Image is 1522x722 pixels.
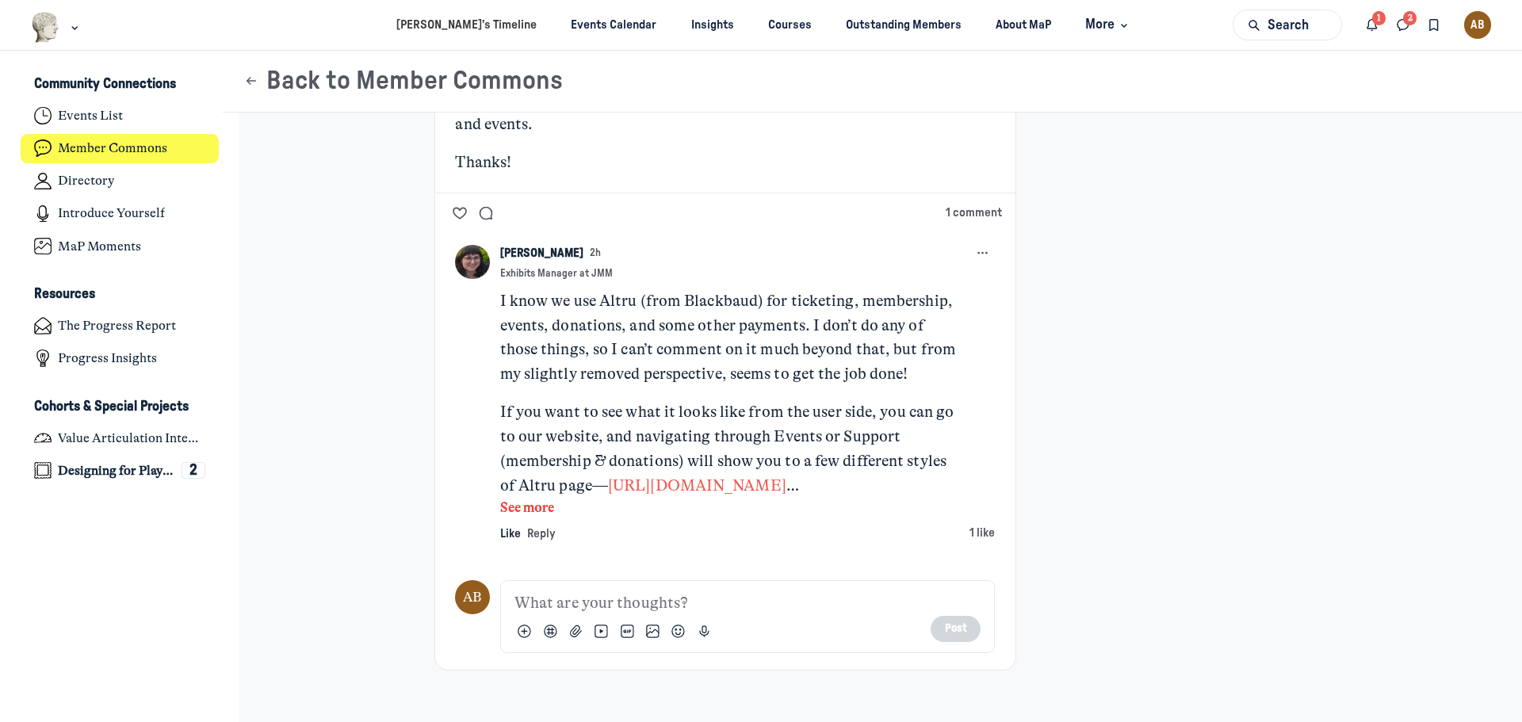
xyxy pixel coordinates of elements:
[1418,10,1449,40] button: Bookmarks
[21,344,220,373] a: Progress Insights
[514,621,535,642] button: Open slash commands menu
[643,621,663,642] button: Add image
[21,311,220,341] a: The Progress Report
[946,204,1002,222] button: 1 comment
[527,528,556,540] span: Reply
[21,166,220,196] a: Directory
[694,621,714,642] button: Record voice message
[34,286,95,303] h3: Resources
[590,246,601,260] a: 2h
[449,202,472,224] button: Like the What systems do you use for scheduling and booking educational and public programming? post
[21,456,220,485] a: Designing for Playful Engagement2
[475,202,498,224] button: Comment on What systems do you use for scheduling and booking educational and public programming?
[969,522,995,544] button: 1 like
[223,51,1522,113] header: Page Header
[500,267,613,281] span: Exhibits Manager at JMM
[617,621,637,642] button: Add GIF
[21,281,220,308] button: ResourcesCollapse space
[500,498,958,518] button: See more
[58,173,114,189] h4: Directory
[21,231,220,261] a: MaP Moments
[540,621,560,642] button: Link to a post, event, lesson, or space
[969,527,995,539] span: 1 like
[527,522,556,544] button: Reply
[21,423,220,453] a: Value Articulation Intensive (Cultural Leadership Lab)
[34,76,176,93] h3: Community Connections
[58,205,165,221] h4: Introduce Yourself
[58,108,123,124] h4: Events List
[668,621,689,642] button: Add emoji
[21,101,220,131] a: Events List
[500,528,521,540] span: Like
[557,10,671,40] a: Events Calendar
[591,621,612,642] button: Attach video
[455,245,489,279] a: View user profile
[500,267,620,281] button: Exhibits Manager at JMM
[500,522,521,544] button: Like
[58,430,205,446] h4: Value Articulation Intensive (Cultural Leadership Lab)
[500,245,583,262] a: View user profile
[21,71,220,98] button: Community ConnectionsCollapse space
[21,393,220,420] button: Cohorts & Special ProjectsCollapse space
[832,10,976,40] a: Outstanding Members
[243,66,563,97] button: Back to Member Commons
[1357,10,1388,40] button: Notifications
[58,463,174,479] h4: Designing for Playful Engagement
[1085,14,1132,36] span: More
[971,241,995,265] button: Comment actions
[383,10,551,40] a: [PERSON_NAME]’s Timeline
[931,616,981,642] button: Post
[58,239,141,254] h4: MaP Moments
[58,318,176,334] h4: The Progress Report
[34,399,189,415] h3: Cohorts & Special Projects
[182,462,205,479] div: 2
[1464,11,1492,39] div: AB
[754,10,825,40] a: Courses
[31,10,82,44] button: Museums as Progress logo
[1233,10,1342,40] button: Search
[1464,11,1492,39] button: User menu options
[58,140,167,156] h4: Member Commons
[982,10,1065,40] a: About MaP
[58,350,157,366] h4: Progress Insights
[455,580,489,614] div: AB
[21,199,220,228] a: Introduce Yourself
[566,621,587,642] button: Attach files
[500,400,958,498] p: If you want to see what it looks like from the user side, you can go to our website, and navigati...
[455,151,995,175] p: Thanks!
[1072,10,1139,40] button: More
[500,289,958,387] p: I know we use Altru (from Blackbaud) for ticketing, membership, events, donations, and some other...
[1388,10,1419,40] button: Direct messages
[677,10,748,40] a: Insights
[608,476,799,495] a: [URL][DOMAIN_NAME]
[21,134,220,163] a: Member Commons
[31,12,60,43] img: Museums as Progress logo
